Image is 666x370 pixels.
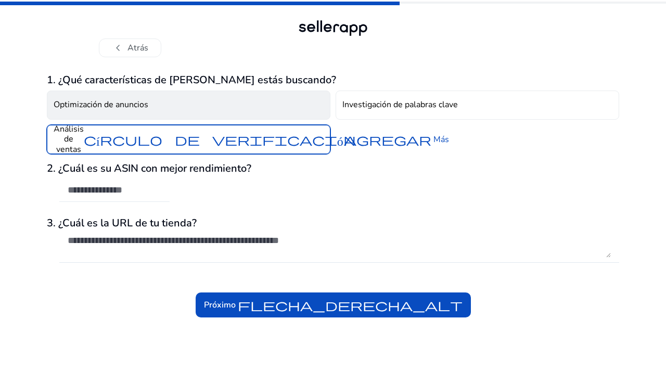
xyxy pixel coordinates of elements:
button: Investigación de palabras clave [336,91,619,120]
button: Próximoflecha_derecha_alt [196,292,471,317]
font: Más [433,134,449,145]
font: 1. ¿Qué características de [PERSON_NAME] estás buscando? [47,73,336,87]
font: Atrás [127,42,148,54]
button: Análisis de ventascírculo de verificación [47,125,330,154]
font: Optimización de anuncios [54,99,148,110]
button: Optimización de anuncios [47,91,330,120]
font: círculo de verificación [84,132,356,147]
font: 3. ¿Cuál es la URL de tu tienda? [47,216,197,230]
button: chevron_leftAtrás [99,39,161,57]
font: chevron_left [112,41,124,55]
font: Investigación de palabras clave [342,99,458,110]
font: flecha_derecha_alt [238,298,463,312]
font: agregar [344,132,431,147]
font: Próximo [204,299,236,311]
font: Análisis de ventas [54,123,84,155]
font: 2. ¿Cuál es su ASIN con mejor rendimiento? [47,161,251,175]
